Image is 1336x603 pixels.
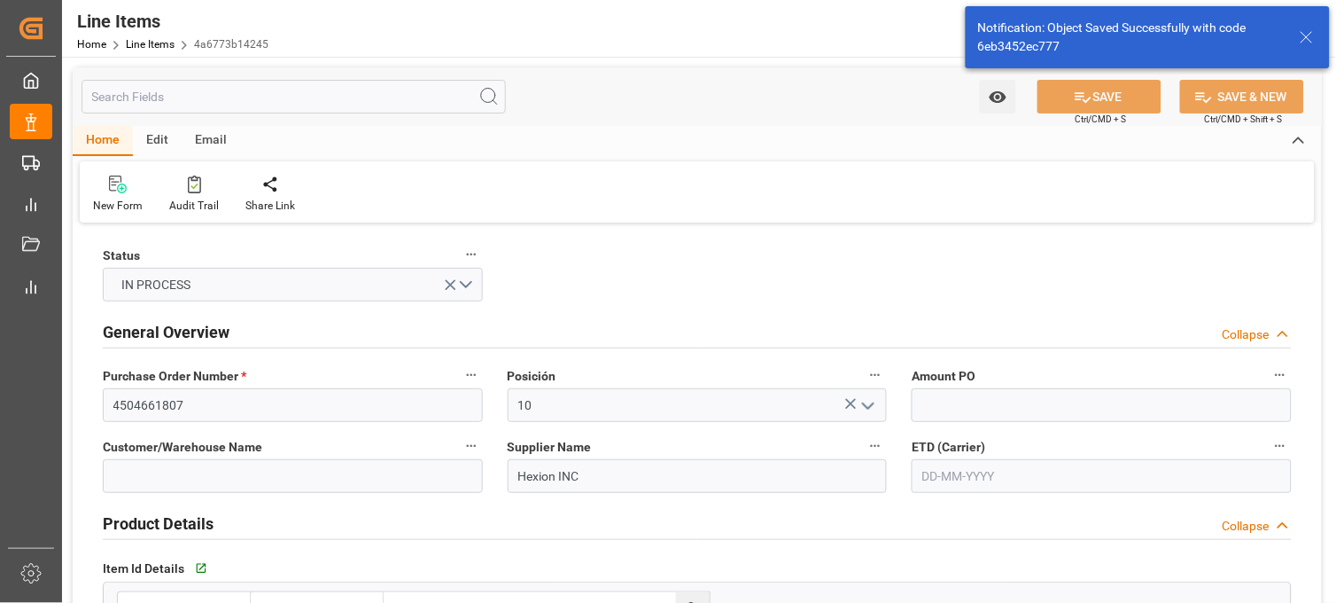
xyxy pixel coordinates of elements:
[77,8,268,35] div: Line Items
[1223,325,1270,344] div: Collapse
[103,247,140,265] span: Status
[508,367,556,386] span: Posición
[1269,435,1292,458] button: ETD (Carrier)
[854,392,881,419] button: open menu
[113,276,200,294] span: IN PROCESS
[169,198,219,214] div: Audit Trail
[1269,364,1292,387] button: Amount PO
[77,38,106,51] a: Home
[980,80,1016,114] button: open menu
[103,367,246,386] span: Purchase Order Number
[912,459,1292,493] input: DD-MM-YYYY
[864,435,887,458] button: Supplier Name
[912,367,975,386] span: Amount PO
[508,388,888,422] input: Type to search/select
[103,438,262,457] span: Customer/Warehouse Name
[864,364,887,387] button: Posición
[1205,113,1283,126] span: Ctrl/CMD + Shift + S
[460,364,483,387] button: Purchase Order Number *
[978,19,1283,56] div: Notification: Object Saved Successfully with code 6eb3452ec777
[1076,113,1127,126] span: Ctrl/CMD + S
[73,126,133,156] div: Home
[1223,517,1270,536] div: Collapse
[103,268,483,301] button: open menu
[133,126,182,156] div: Edit
[93,198,143,214] div: New Form
[182,126,240,156] div: Email
[103,512,214,536] h2: Product Details
[912,438,985,457] span: ETD (Carrier)
[103,560,184,578] span: Item Id Details
[508,438,592,457] span: Supplier Name
[82,80,506,114] input: Search Fields
[245,198,295,214] div: Share Link
[126,38,175,51] a: Line Items
[460,243,483,266] button: Status
[103,320,229,344] h2: General Overview
[1037,80,1161,114] button: SAVE
[1180,80,1304,114] button: SAVE & NEW
[460,435,483,458] button: Customer/Warehouse Name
